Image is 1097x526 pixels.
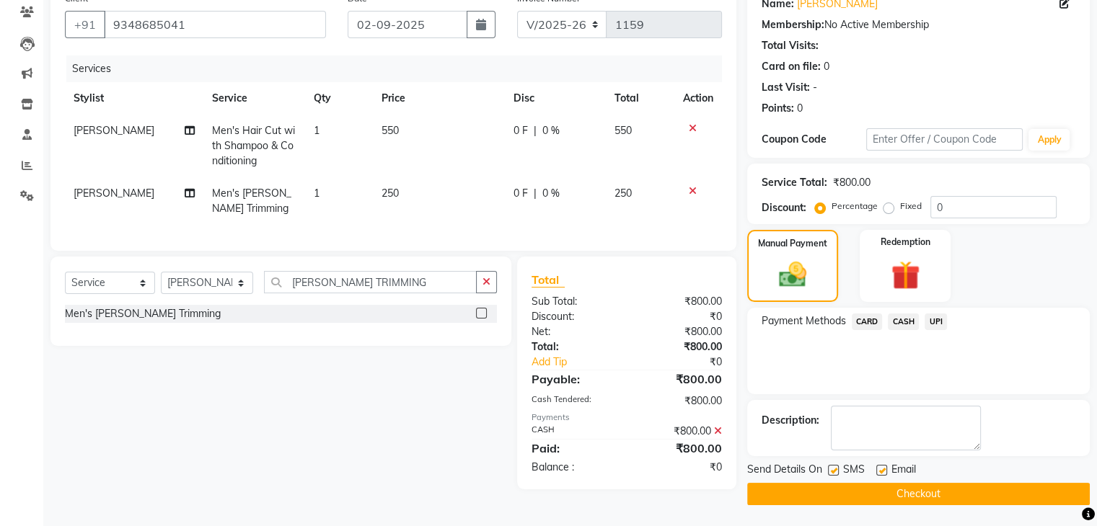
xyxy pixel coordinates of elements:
span: 0 F [514,186,528,201]
label: Fixed [900,200,922,213]
span: CARD [852,313,883,330]
div: Discount: [521,309,627,324]
div: Total: [521,339,627,355]
span: 0 F [514,123,528,138]
span: 550 [614,124,632,137]
input: Search by Name/Mobile/Email/Code [104,11,326,38]
div: Paid: [521,440,627,457]
div: Cash Tendered: [521,393,627,409]
span: [PERSON_NAME] [74,124,154,137]
span: | [534,123,537,138]
label: Redemption [881,236,930,249]
div: No Active Membership [762,17,1075,32]
th: Qty [305,82,373,115]
span: SMS [843,462,865,480]
span: 250 [382,187,399,200]
div: Last Visit: [762,80,810,95]
div: Total Visits: [762,38,819,53]
span: [PERSON_NAME] [74,187,154,200]
span: 1 [314,124,320,137]
th: Price [373,82,505,115]
a: Add Tip [521,355,644,370]
div: ₹800.00 [627,294,733,309]
div: Net: [521,324,627,339]
th: Service [203,82,305,115]
button: Checkout [747,483,1090,505]
div: ₹0 [627,460,733,475]
button: Apply [1028,129,1070,151]
div: ₹800.00 [627,393,733,409]
th: Stylist [65,82,203,115]
span: Total [532,272,565,287]
div: ₹800.00 [627,339,733,355]
div: ₹800.00 [627,370,733,388]
span: 0 % [542,186,560,201]
span: Men's Hair Cut with Shampoo & Conditioning [212,124,295,167]
div: Coupon Code [762,132,866,147]
div: Card on file: [762,59,821,74]
div: Discount: [762,200,806,215]
span: 550 [382,124,399,137]
button: +91 [65,11,105,38]
th: Action [674,82,722,115]
th: Total [606,82,674,115]
label: Percentage [832,200,878,213]
div: Payable: [521,370,627,388]
div: ₹0 [644,355,732,370]
span: Send Details On [747,462,822,480]
div: ₹800.00 [833,175,871,190]
div: ₹800.00 [627,324,733,339]
span: | [534,186,537,201]
div: Services [66,55,733,82]
div: CASH [521,424,627,439]
span: Men's [PERSON_NAME] Trimming [212,187,291,215]
span: 1 [314,187,320,200]
div: Men's [PERSON_NAME] Trimming [65,306,221,321]
div: 0 [824,59,829,74]
div: Sub Total: [521,294,627,309]
div: Payments [532,411,722,424]
img: _cash.svg [770,259,815,290]
input: Enter Offer / Coupon Code [866,128,1023,151]
th: Disc [505,82,606,115]
div: ₹0 [627,309,733,324]
div: ₹800.00 [627,440,733,457]
span: 0 % [542,123,560,138]
span: UPI [925,313,947,330]
div: Service Total: [762,175,827,190]
span: 250 [614,187,632,200]
div: 0 [797,101,803,116]
input: Search or Scan [264,271,476,293]
span: Email [891,462,916,480]
div: Description: [762,413,819,428]
img: _gift.svg [882,257,929,293]
div: - [813,80,817,95]
span: CASH [888,313,919,330]
span: Payment Methods [762,313,846,329]
div: Membership: [762,17,824,32]
div: ₹800.00 [627,424,733,439]
div: Balance : [521,460,627,475]
div: Points: [762,101,794,116]
label: Manual Payment [758,237,827,250]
